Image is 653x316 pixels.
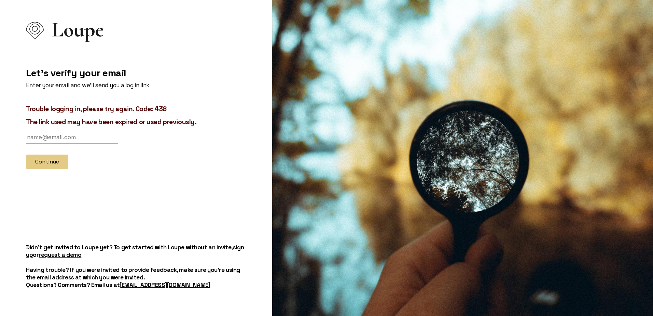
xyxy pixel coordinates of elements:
[26,67,196,79] h2: Let's verify your email
[26,131,118,144] input: Email Address
[52,26,104,34] span: Loupe
[26,105,196,113] p: Trouble logging in, please try again, Code: 438
[39,251,81,259] a: request a demo
[26,81,196,89] p: Enter your email and we'll send you a log in link
[26,155,68,169] button: Continue
[26,22,44,39] img: Loupe Logo
[26,243,246,289] h5: Didn't get invited to Loupe yet? To get started with Loupe without an invite, or Having trouble? ...
[120,281,210,289] a: [EMAIL_ADDRESS][DOMAIN_NAME]
[26,243,244,259] a: sign up
[26,118,196,126] p: The link used may have been expired or used previously.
